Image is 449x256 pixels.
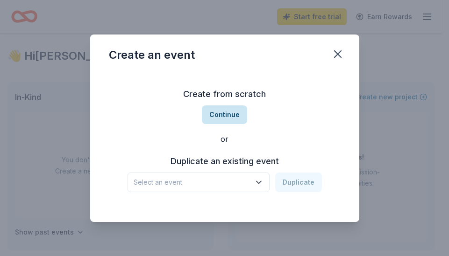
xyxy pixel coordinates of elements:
[202,105,247,124] button: Continue
[128,154,322,169] h3: Duplicate an existing event
[109,48,195,62] div: Create an event
[128,173,270,192] button: Select an event
[134,177,250,188] span: Select an event
[109,133,341,145] div: or
[109,87,341,102] h3: Create from scratch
